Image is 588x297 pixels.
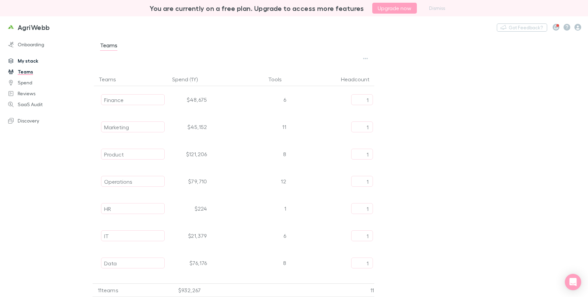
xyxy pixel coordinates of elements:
a: SaaS Audit [1,99,86,110]
div: 8 [210,249,289,277]
a: Spend [1,77,86,88]
div: $76,176 [167,249,210,277]
button: Headcount [341,72,378,86]
div: 11 teams [93,283,161,297]
h3: AgriWebb [18,23,50,31]
button: Got Feedback? [497,23,547,32]
div: 6 [210,222,289,249]
a: My stack [1,55,86,66]
div: Open Intercom Messenger [565,274,581,290]
div: $21,379 [167,222,210,249]
button: Upgrade now [372,3,417,14]
div: $48,675 [167,86,210,113]
button: Tools [268,72,290,86]
div: 1 [210,195,289,222]
a: Discovery [1,115,86,126]
a: Reviews [1,88,86,99]
h3: You are currently on a free plan. Upgrade to access more features [150,4,364,12]
div: $45,152 [167,113,210,141]
div: 6 [210,86,289,113]
div: 11 [289,283,374,297]
div: $932,267 [161,283,203,297]
div: 12 [210,168,289,195]
button: Teams [99,72,124,86]
div: $121,206 [167,141,210,168]
button: Spend (1Y) [172,72,206,86]
span: Teams [100,42,117,51]
a: AgriWebb [3,19,54,35]
button: Dismiss [425,4,449,12]
a: Onboarding [1,39,86,50]
img: AgriWebb's Logo [7,23,15,31]
a: Teams [1,66,86,77]
div: 11 [210,113,289,141]
div: $224 [167,195,210,222]
div: 8 [210,141,289,168]
div: $79,710 [167,168,210,195]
